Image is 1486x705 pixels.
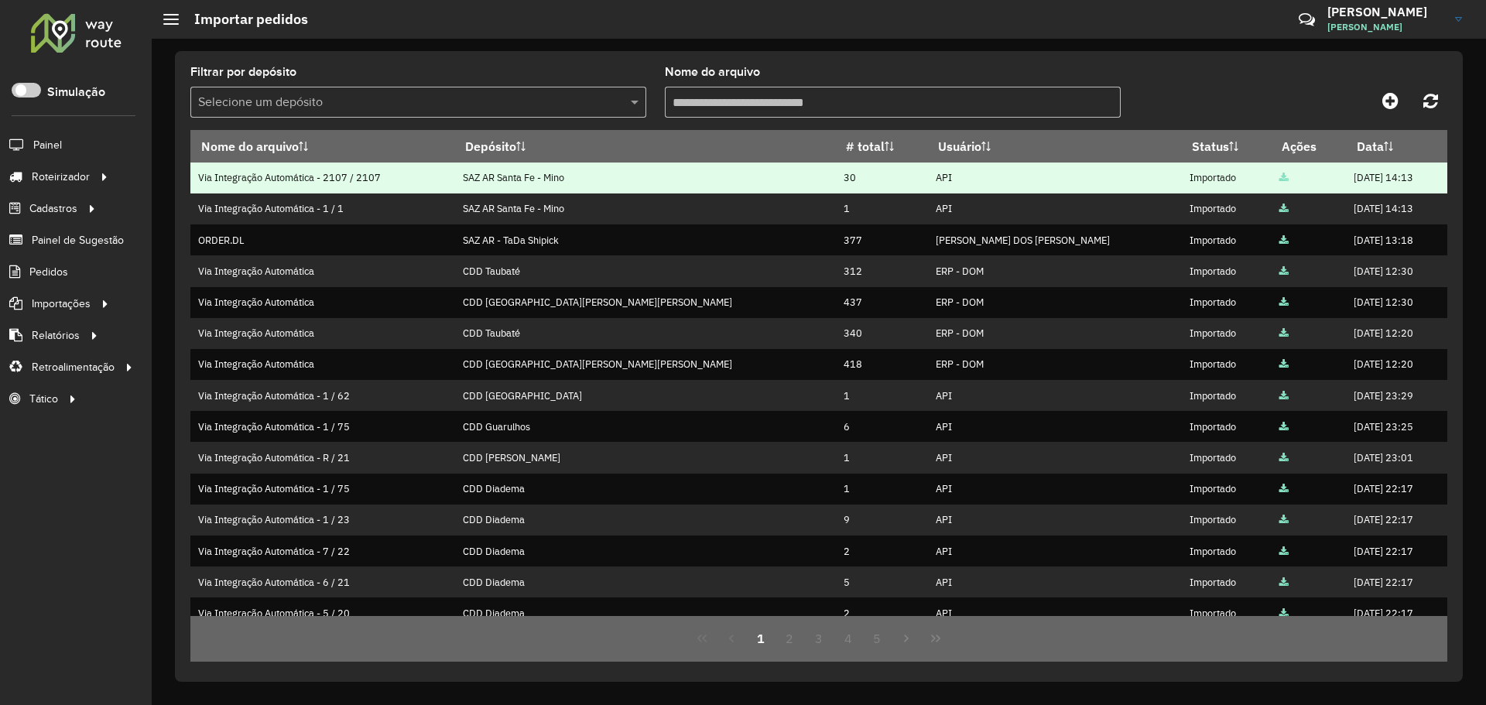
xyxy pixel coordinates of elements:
[190,224,455,255] td: ORDER.DL
[1279,296,1289,309] a: Arquivo completo
[927,505,1181,536] td: API
[1181,380,1271,411] td: Importado
[1346,318,1447,349] td: [DATE] 12:20
[1181,130,1271,163] th: Status
[892,624,921,653] button: Next Page
[835,130,927,163] th: # total
[1181,411,1271,442] td: Importado
[1279,358,1289,371] a: Arquivo completo
[927,411,1181,442] td: API
[835,255,927,286] td: 312
[455,411,836,442] td: CDD Guarulhos
[1279,607,1289,620] a: Arquivo completo
[1279,482,1289,495] a: Arquivo completo
[32,327,80,344] span: Relatórios
[1279,451,1289,464] a: Arquivo completo
[455,536,836,566] td: CDD Diadema
[1279,389,1289,402] a: Arquivo completo
[179,11,308,28] h2: Importar pedidos
[1346,255,1447,286] td: [DATE] 12:30
[927,224,1181,255] td: [PERSON_NAME] DOS [PERSON_NAME]
[927,536,1181,566] td: API
[1346,442,1447,473] td: [DATE] 23:01
[190,566,455,597] td: Via Integração Automática - 6 / 21
[190,474,455,505] td: Via Integração Automática - 1 / 75
[835,597,927,628] td: 2
[927,287,1181,318] td: ERP - DOM
[835,474,927,505] td: 1
[1181,193,1271,224] td: Importado
[455,349,836,380] td: CDD [GEOGRAPHIC_DATA][PERSON_NAME][PERSON_NAME]
[190,63,296,81] label: Filtrar por depósito
[1346,287,1447,318] td: [DATE] 12:30
[746,624,776,653] button: 1
[1327,20,1443,34] span: [PERSON_NAME]
[1181,597,1271,628] td: Importado
[1181,163,1271,193] td: Importado
[1181,287,1271,318] td: Importado
[927,318,1181,349] td: ERP - DOM
[927,380,1181,411] td: API
[1181,442,1271,473] td: Importado
[1181,255,1271,286] td: Importado
[190,505,455,536] td: Via Integração Automática - 1 / 23
[1346,536,1447,566] td: [DATE] 22:17
[1346,163,1447,193] td: [DATE] 14:13
[1279,265,1289,278] a: Arquivo completo
[1346,597,1447,628] td: [DATE] 22:17
[455,318,836,349] td: CDD Taubaté
[927,163,1181,193] td: API
[927,474,1181,505] td: API
[190,442,455,473] td: Via Integração Automática - R / 21
[190,349,455,380] td: Via Integração Automática
[927,349,1181,380] td: ERP - DOM
[455,380,836,411] td: CDD [GEOGRAPHIC_DATA]
[1346,193,1447,224] td: [DATE] 14:13
[1181,349,1271,380] td: Importado
[455,130,836,163] th: Depósito
[33,137,62,153] span: Painel
[190,287,455,318] td: Via Integração Automática
[190,380,455,411] td: Via Integração Automática - 1 / 62
[921,624,950,653] button: Last Page
[835,380,927,411] td: 1
[190,193,455,224] td: Via Integração Automática - 1 / 1
[1279,576,1289,589] a: Arquivo completo
[1271,130,1345,163] th: Ações
[835,224,927,255] td: 377
[1290,3,1323,36] a: Contato Rápido
[29,264,68,280] span: Pedidos
[1346,380,1447,411] td: [DATE] 23:29
[1279,171,1289,184] a: Arquivo completo
[47,83,105,101] label: Simulação
[1346,349,1447,380] td: [DATE] 12:20
[1346,224,1447,255] td: [DATE] 13:18
[863,624,892,653] button: 5
[927,130,1181,163] th: Usuário
[835,536,927,566] td: 2
[1279,513,1289,526] a: Arquivo completo
[29,200,77,217] span: Cadastros
[804,624,834,653] button: 3
[1279,327,1289,340] a: Arquivo completo
[835,505,927,536] td: 9
[455,287,836,318] td: CDD [GEOGRAPHIC_DATA][PERSON_NAME][PERSON_NAME]
[1279,545,1289,558] a: Arquivo completo
[835,318,927,349] td: 340
[1279,234,1289,247] a: Arquivo completo
[1327,5,1443,19] h3: [PERSON_NAME]
[835,193,927,224] td: 1
[775,624,804,653] button: 2
[1181,474,1271,505] td: Importado
[927,442,1181,473] td: API
[1279,202,1289,215] a: Arquivo completo
[32,169,90,185] span: Roteirizador
[455,163,836,193] td: SAZ AR Santa Fe - Mino
[1279,420,1289,433] a: Arquivo completo
[835,349,927,380] td: 418
[1346,411,1447,442] td: [DATE] 23:25
[29,391,58,407] span: Tático
[1181,536,1271,566] td: Importado
[455,442,836,473] td: CDD [PERSON_NAME]
[835,566,927,597] td: 5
